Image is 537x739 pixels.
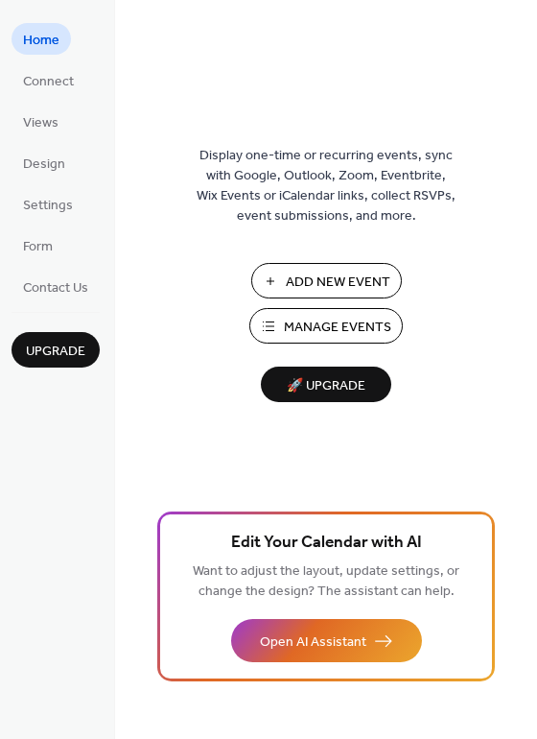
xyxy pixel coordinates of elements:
[12,64,85,96] a: Connect
[197,146,455,226] span: Display one-time or recurring events, sync with Google, Outlook, Zoom, Eventbrite, Wix Events or ...
[23,113,58,133] span: Views
[12,188,84,220] a: Settings
[12,106,70,137] a: Views
[231,530,422,557] span: Edit Your Calendar with AI
[12,332,100,368] button: Upgrade
[251,263,402,298] button: Add New Event
[23,155,65,175] span: Design
[286,273,390,293] span: Add New Event
[23,196,73,216] span: Settings
[261,367,391,402] button: 🚀 Upgrade
[284,318,391,338] span: Manage Events
[23,72,74,92] span: Connect
[12,229,64,261] a: Form
[249,308,403,344] button: Manage Events
[12,147,77,179] a: Design
[193,559,459,605] span: Want to adjust the layout, update settings, or change the design? The assistant can help.
[23,31,59,51] span: Home
[12,23,71,55] a: Home
[23,278,88,298] span: Contact Us
[26,342,85,362] span: Upgrade
[260,632,366,653] span: Open AI Assistant
[12,271,100,302] a: Contact Us
[231,619,422,662] button: Open AI Assistant
[23,237,53,257] span: Form
[272,373,380,399] span: 🚀 Upgrade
